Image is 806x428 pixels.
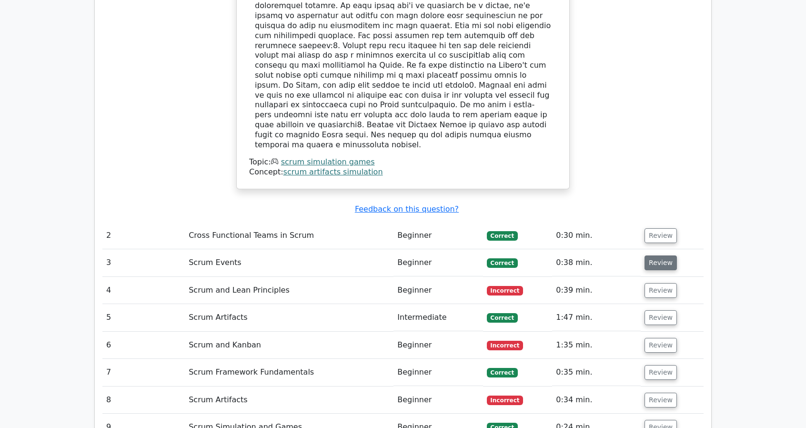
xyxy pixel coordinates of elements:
td: 3 [102,249,185,276]
button: Review [645,365,677,380]
span: Incorrect [487,396,524,405]
div: Topic: [249,157,557,167]
td: Cross Functional Teams in Scrum [185,222,393,249]
span: Incorrect [487,286,524,296]
td: 2 [102,222,185,249]
td: Scrum Artifacts [185,304,393,331]
div: Concept: [249,167,557,177]
td: Intermediate [393,304,483,331]
a: scrum simulation games [281,157,375,166]
span: Correct [487,313,518,323]
a: scrum artifacts simulation [283,167,383,176]
span: Correct [487,258,518,268]
td: 0:39 min. [552,277,641,304]
td: 1:47 min. [552,304,641,331]
button: Review [645,338,677,353]
td: Beginner [393,359,483,386]
button: Review [645,255,677,270]
td: Beginner [393,332,483,359]
td: 8 [102,387,185,414]
td: Scrum and Kanban [185,332,393,359]
td: Scrum Framework Fundamentals [185,359,393,386]
button: Review [645,393,677,408]
td: 0:38 min. [552,249,641,276]
td: Scrum and Lean Principles [185,277,393,304]
td: 4 [102,277,185,304]
span: Correct [487,231,518,241]
td: 0:34 min. [552,387,641,414]
td: 5 [102,304,185,331]
td: 1:35 min. [552,332,641,359]
td: 0:30 min. [552,222,641,249]
button: Review [645,310,677,325]
td: 0:35 min. [552,359,641,386]
td: 6 [102,332,185,359]
button: Review [645,228,677,243]
a: Feedback on this question? [355,204,459,214]
td: 7 [102,359,185,386]
td: Scrum Events [185,249,393,276]
td: Beginner [393,249,483,276]
td: Beginner [393,387,483,414]
span: Incorrect [487,341,524,350]
span: Correct [487,368,518,377]
button: Review [645,283,677,298]
td: Beginner [393,222,483,249]
td: Beginner [393,277,483,304]
td: Scrum Artifacts [185,387,393,414]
